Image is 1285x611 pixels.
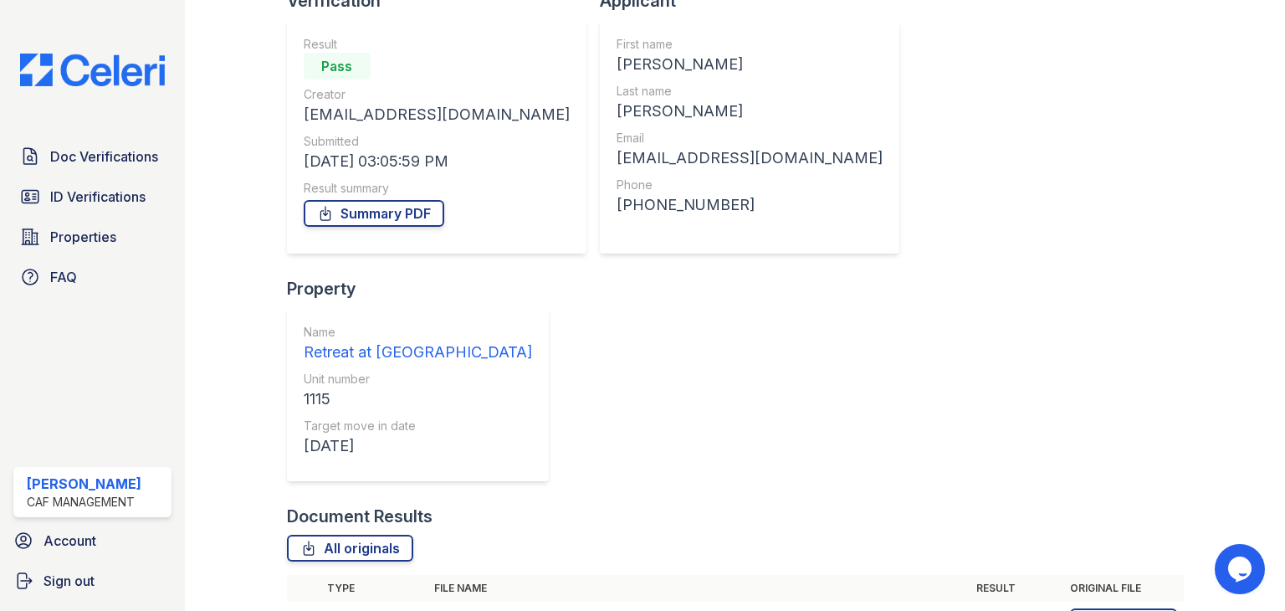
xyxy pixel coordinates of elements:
[617,83,883,100] div: Last name
[304,388,532,411] div: 1115
[617,130,883,146] div: Email
[7,564,178,598] a: Sign out
[304,133,570,150] div: Submitted
[1063,575,1184,602] th: Original file
[50,267,77,287] span: FAQ
[287,277,562,300] div: Property
[617,100,883,123] div: [PERSON_NAME]
[50,227,116,247] span: Properties
[27,494,141,511] div: CAF Management
[287,535,413,562] a: All originals
[970,575,1063,602] th: Result
[320,575,427,602] th: Type
[304,103,570,126] div: [EMAIL_ADDRESS][DOMAIN_NAME]
[617,193,883,217] div: [PHONE_NUMBER]
[44,531,96,551] span: Account
[44,571,95,591] span: Sign out
[304,180,570,197] div: Result summary
[50,146,158,167] span: Doc Verifications
[617,36,883,53] div: First name
[304,53,371,80] div: Pass
[304,200,444,227] a: Summary PDF
[304,86,570,103] div: Creator
[7,54,178,86] img: CE_Logo_Blue-a8612792a0a2168367f1c8372b55b34899dd931a85d93a1a3d3e32e68fde9ad4.png
[13,180,172,213] a: ID Verifications
[50,187,146,207] span: ID Verifications
[287,505,433,528] div: Document Results
[304,371,532,388] div: Unit number
[13,260,172,294] a: FAQ
[304,324,532,364] a: Name Retreat at [GEOGRAPHIC_DATA]
[13,220,172,254] a: Properties
[13,140,172,173] a: Doc Verifications
[617,53,883,76] div: [PERSON_NAME]
[427,575,970,602] th: File name
[617,177,883,193] div: Phone
[304,434,532,458] div: [DATE]
[617,146,883,170] div: [EMAIL_ADDRESS][DOMAIN_NAME]
[304,150,570,173] div: [DATE] 03:05:59 PM
[304,324,532,341] div: Name
[27,474,141,494] div: [PERSON_NAME]
[304,341,532,364] div: Retreat at [GEOGRAPHIC_DATA]
[304,418,532,434] div: Target move in date
[304,36,570,53] div: Result
[1215,544,1268,594] iframe: chat widget
[7,524,178,557] a: Account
